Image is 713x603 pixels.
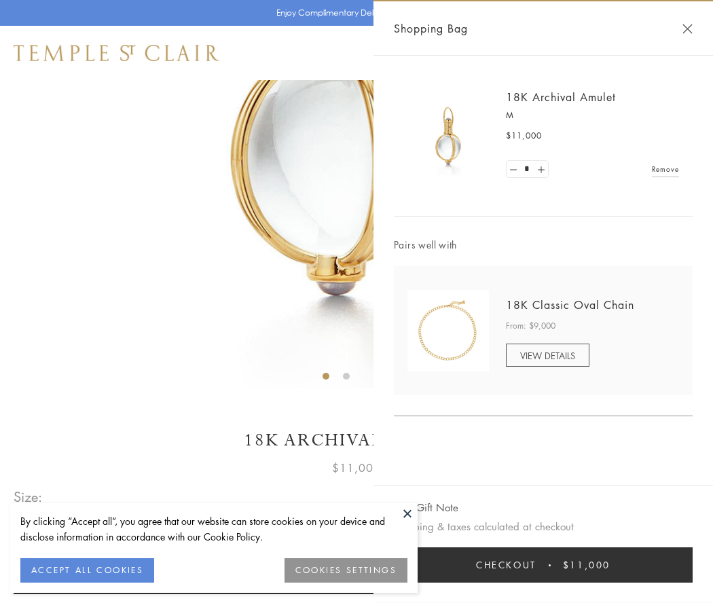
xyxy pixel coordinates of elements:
[563,558,610,572] span: $11,000
[520,349,575,362] span: VIEW DETAILS
[14,428,699,452] h1: 18K Archival Amulet
[20,513,407,545] div: By clicking “Accept all”, you agree that our website can store cookies on your device and disclos...
[14,486,43,508] span: Size:
[506,129,542,143] span: $11,000
[394,547,693,583] button: Checkout $11,000
[652,162,679,177] a: Remove
[285,558,407,583] button: COOKIES SETTINGS
[507,161,520,178] a: Set quantity to 0
[276,6,431,20] p: Enjoy Complimentary Delivery & Returns
[394,499,458,516] button: Add Gift Note
[394,237,693,253] span: Pairs well with
[407,95,489,177] img: 18K Archival Amulet
[682,24,693,34] button: Close Shopping Bag
[534,161,547,178] a: Set quantity to 2
[506,297,634,312] a: 18K Classic Oval Chain
[20,558,154,583] button: ACCEPT ALL COOKIES
[506,319,555,333] span: From: $9,000
[394,20,468,37] span: Shopping Bag
[14,45,219,61] img: Temple St. Clair
[506,344,589,367] a: VIEW DETAILS
[506,109,679,122] p: M
[506,90,616,105] a: 18K Archival Amulet
[407,290,489,371] img: N88865-OV18
[394,518,693,535] p: Shipping & taxes calculated at checkout
[332,459,381,477] span: $11,000
[476,558,536,572] span: Checkout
